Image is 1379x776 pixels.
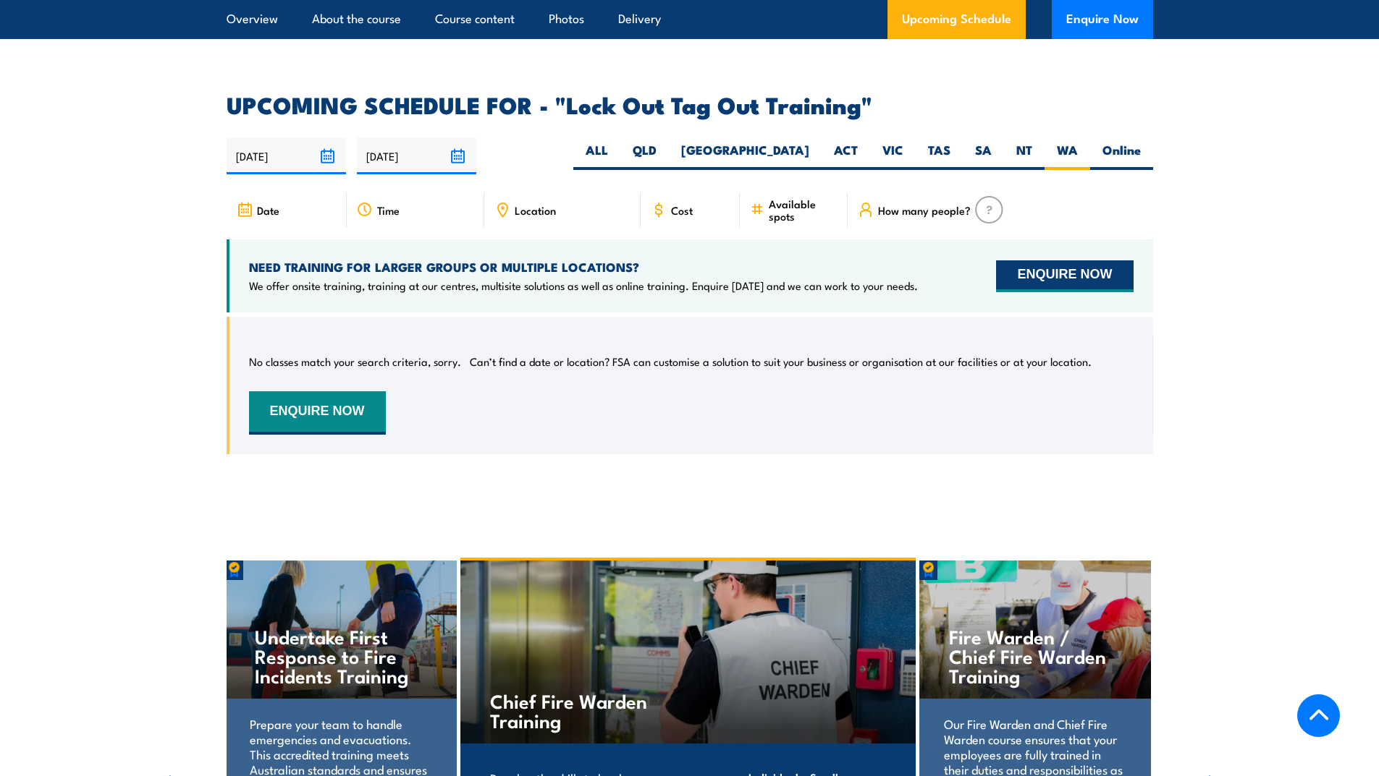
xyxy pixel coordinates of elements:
[1090,142,1153,170] label: Online
[822,142,870,170] label: ACT
[870,142,916,170] label: VIC
[1004,142,1045,170] label: NT
[949,626,1121,685] h4: Fire Warden / Chief Fire Warden Training
[227,94,1153,114] h2: UPCOMING SCHEDULE FOR - "Lock Out Tag Out Training"
[573,142,620,170] label: ALL
[470,354,1092,369] p: Can’t find a date or location? FSA can customise a solution to suit your business or organisation...
[257,204,279,216] span: Date
[671,204,693,216] span: Cost
[878,204,971,216] span: How many people?
[1045,142,1090,170] label: WA
[377,204,400,216] span: Time
[357,137,476,174] input: To date
[620,142,669,170] label: QLD
[916,142,963,170] label: TAS
[490,691,660,730] h4: Chief Fire Warden Training
[515,204,556,216] span: Location
[963,142,1004,170] label: SA
[227,137,346,174] input: From date
[996,260,1133,292] button: ENQUIRE NOW
[249,391,386,435] button: ENQUIRE NOW
[249,354,461,369] p: No classes match your search criteria, sorry.
[255,626,426,685] h4: Undertake First Response to Fire Incidents Training
[669,142,822,170] label: [GEOGRAPHIC_DATA]
[249,259,918,275] h4: NEED TRAINING FOR LARGER GROUPS OR MULTIPLE LOCATIONS?
[249,278,918,293] p: We offer onsite training, training at our centres, multisite solutions as well as online training...
[769,197,838,222] span: Available spots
